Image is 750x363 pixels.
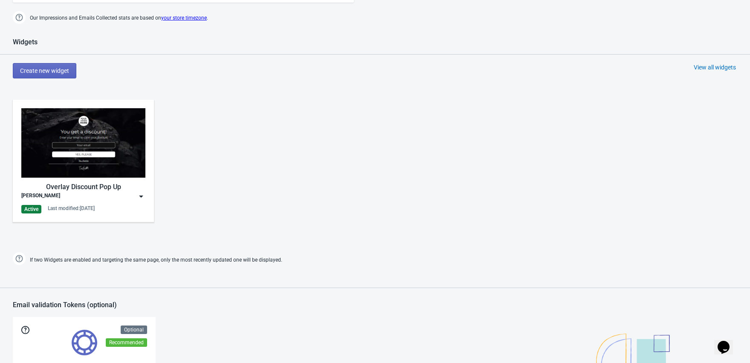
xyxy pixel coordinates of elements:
img: dropdown.png [137,192,145,201]
div: Last modified: [DATE] [48,205,95,212]
div: Optional [121,326,147,334]
div: Active [21,205,41,213]
span: Our Impressions and Emails Collected stats are based on . [30,11,208,25]
img: full_screen_popup.jpg [21,108,145,178]
iframe: chat widget [714,329,741,354]
div: View all widgets [694,63,736,72]
img: help.png [13,11,26,24]
img: tokens.svg [72,330,97,355]
div: Recommended [106,338,147,347]
span: If two Widgets are enabled and targeting the same page, only the most recently updated one will b... [30,253,282,267]
a: your store timezone [161,15,207,21]
button: Create new widget [13,63,76,78]
span: Create new widget [20,67,69,74]
div: Overlay Discount Pop Up [21,182,145,192]
div: [PERSON_NAME] [21,192,60,201]
img: help.png [13,252,26,265]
